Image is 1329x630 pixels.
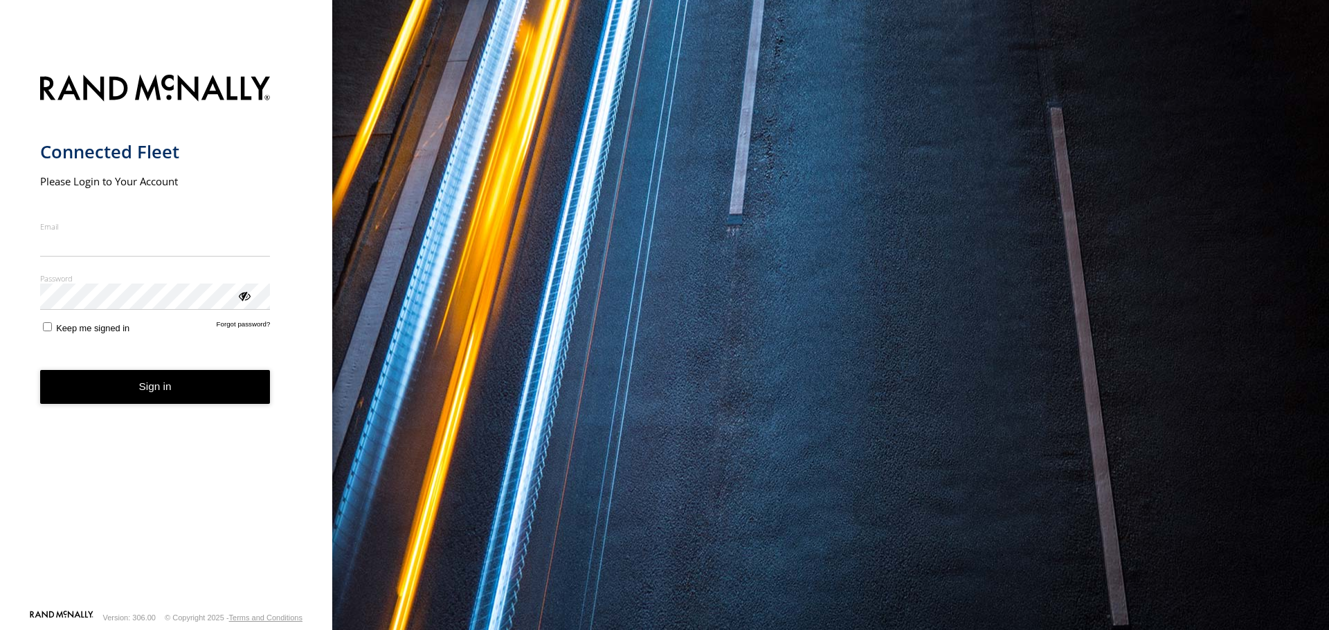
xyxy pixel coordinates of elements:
button: Sign in [40,370,271,404]
label: Password [40,273,271,284]
a: Forgot password? [217,320,271,333]
a: Visit our Website [30,611,93,624]
input: Keep me signed in [43,322,52,331]
label: Email [40,221,271,232]
div: ViewPassword [237,288,251,302]
h2: Please Login to Your Account [40,174,271,188]
a: Terms and Conditions [229,613,302,622]
span: Keep me signed in [56,323,129,333]
img: Rand McNally [40,72,271,107]
form: main [40,66,293,609]
div: Version: 306.00 [103,613,156,622]
h1: Connected Fleet [40,140,271,163]
div: © Copyright 2025 - [165,613,302,622]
